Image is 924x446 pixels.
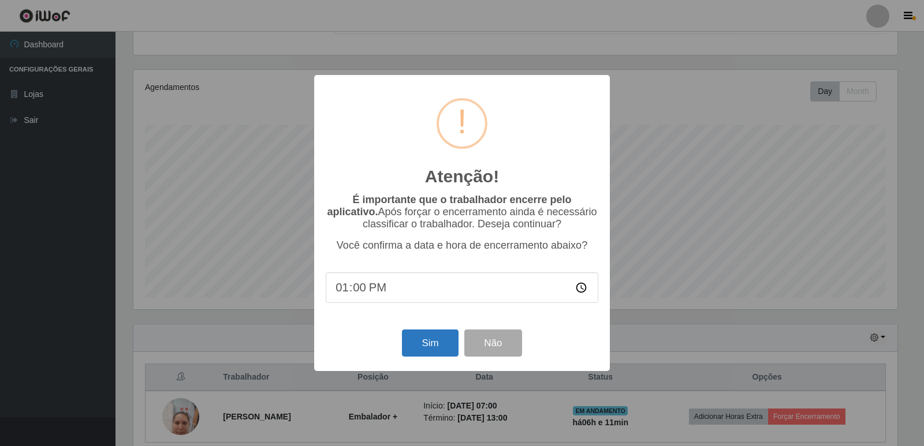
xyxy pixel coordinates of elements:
[326,239,598,252] p: Você confirma a data e hora de encerramento abaixo?
[464,329,521,357] button: Não
[425,166,499,187] h2: Atenção!
[402,329,458,357] button: Sim
[326,194,598,230] p: Após forçar o encerramento ainda é necessário classificar o trabalhador. Deseja continuar?
[327,194,571,218] b: É importante que o trabalhador encerre pelo aplicativo.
